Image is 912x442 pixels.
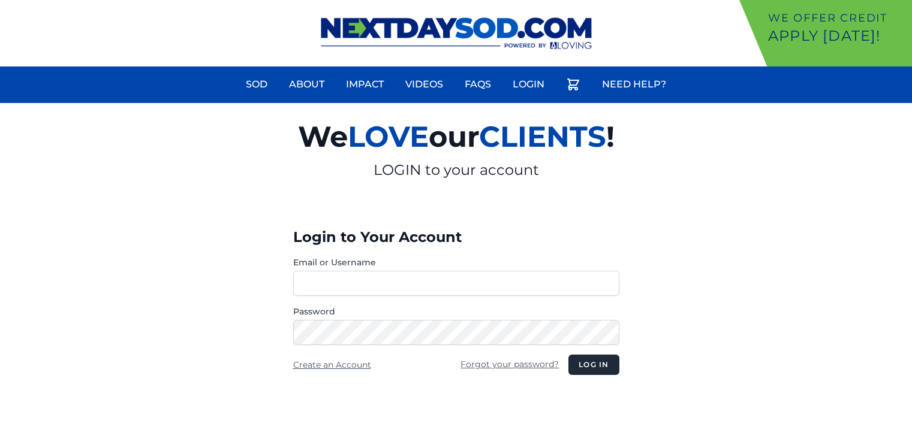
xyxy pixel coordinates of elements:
a: Login [505,70,552,99]
h2: We our ! [159,113,754,161]
label: Email or Username [293,256,619,268]
button: Log in [568,355,619,375]
a: About [282,70,332,99]
p: Apply [DATE]! [768,26,907,46]
p: LOGIN to your account [159,161,754,180]
a: Create an Account [293,359,371,370]
a: Impact [339,70,391,99]
a: Videos [398,70,450,99]
span: LOVE [348,119,429,154]
a: Need Help? [595,70,673,99]
h3: Login to Your Account [293,228,619,247]
p: We offer Credit [768,10,907,26]
label: Password [293,305,619,317]
span: CLIENTS [479,119,606,154]
a: Sod [239,70,275,99]
a: Forgot your password? [460,359,559,370]
a: FAQs [457,70,498,99]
